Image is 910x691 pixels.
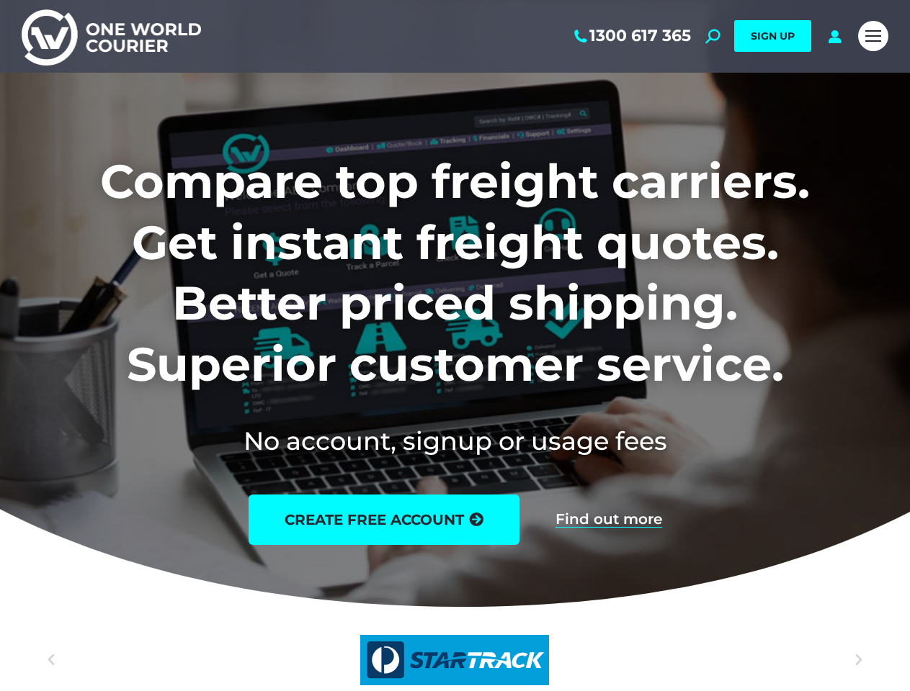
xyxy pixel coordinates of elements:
[858,21,888,51] a: Mobile menu icon
[22,423,888,459] h2: No account, signup or usage fees
[22,151,888,394] h1: Compare top freight carriers. Get instant freight quotes. Better priced shipping. Superior custom...
[571,27,691,45] a: 1300 617 365
[66,635,844,685] a: startrack australia logo
[249,494,519,545] a: create free account
[734,20,811,52] a: SIGN UP
[66,635,844,685] div: Slides
[556,512,662,528] a: Find out more
[22,7,201,66] img: One World Courier
[751,30,795,42] span: SIGN UP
